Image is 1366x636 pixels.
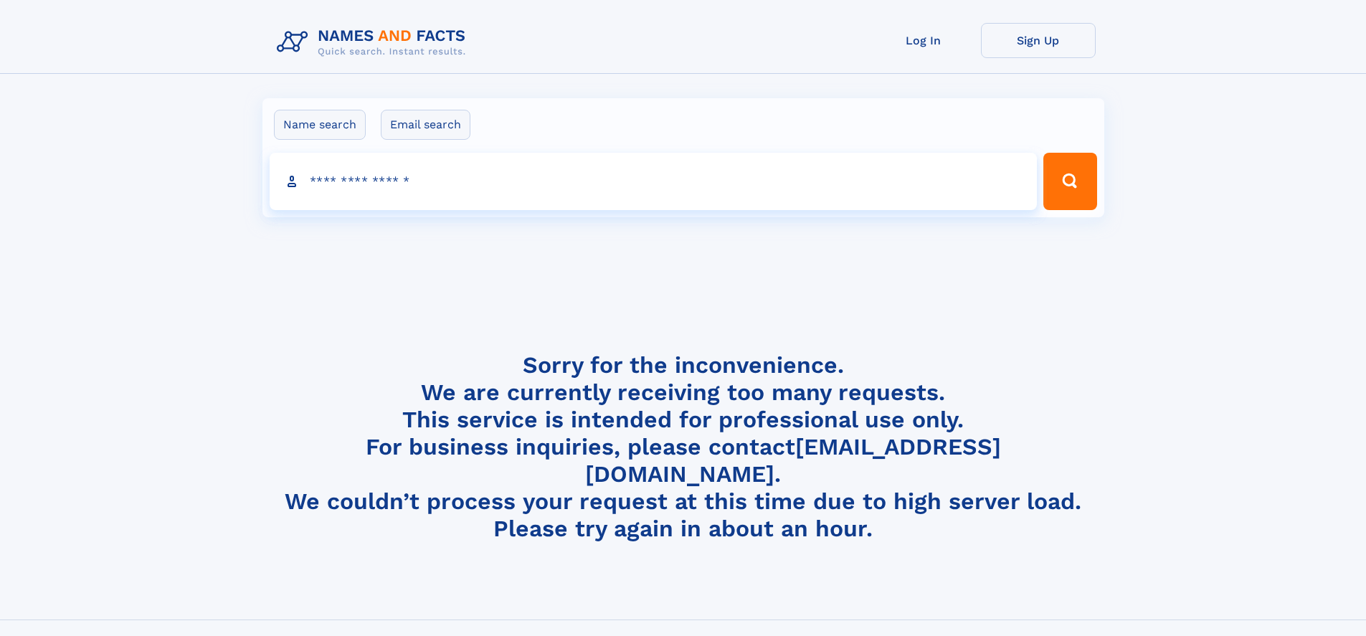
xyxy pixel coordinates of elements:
[271,351,1096,543] h4: Sorry for the inconvenience. We are currently receiving too many requests. This service is intend...
[274,110,366,140] label: Name search
[866,23,981,58] a: Log In
[1043,153,1096,210] button: Search Button
[585,433,1001,488] a: [EMAIL_ADDRESS][DOMAIN_NAME]
[381,110,470,140] label: Email search
[981,23,1096,58] a: Sign Up
[270,153,1038,210] input: search input
[271,23,478,62] img: Logo Names and Facts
